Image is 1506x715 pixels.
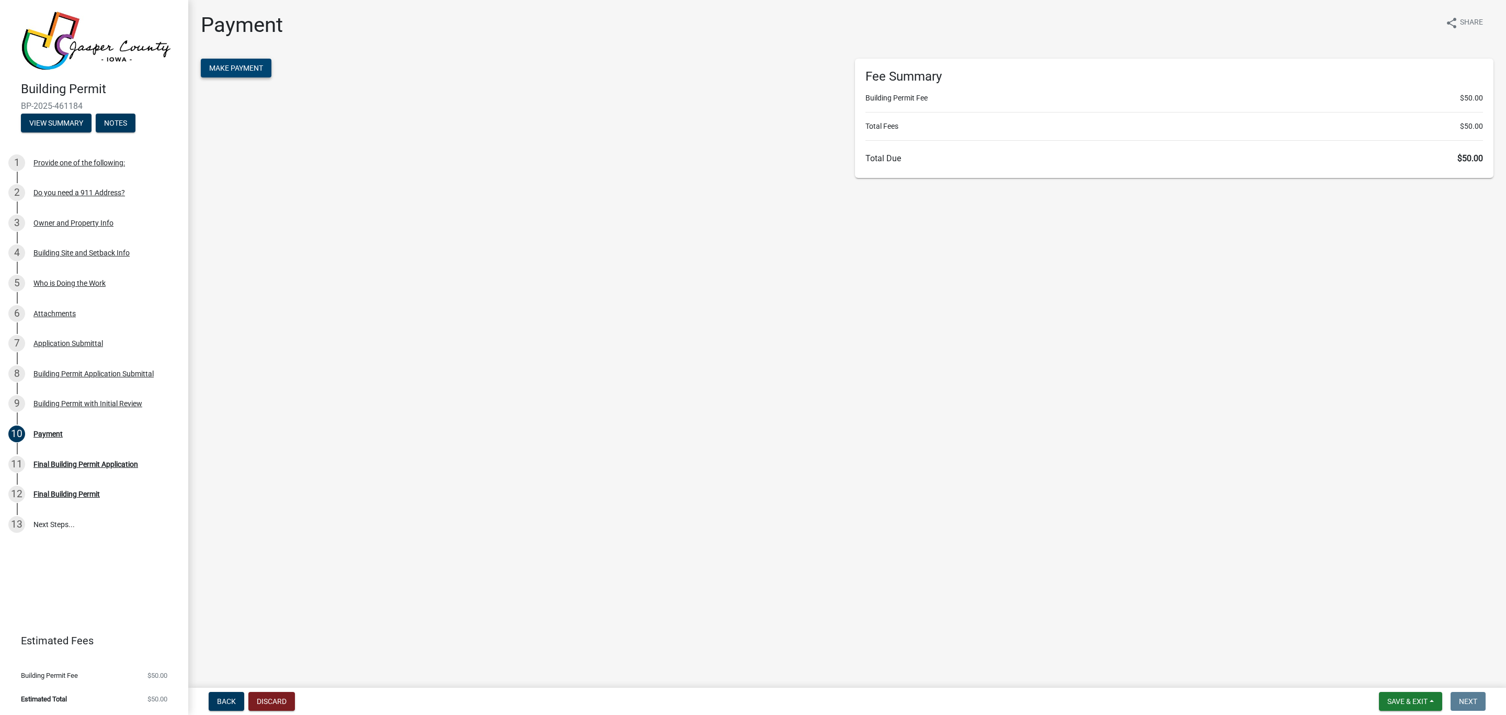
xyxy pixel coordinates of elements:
[33,340,103,347] div: Application Submittal
[33,461,138,468] div: Final Building Permit Application
[96,119,135,128] wm-modal-confirm: Notes
[1437,13,1491,33] button: shareShare
[33,189,125,196] div: Do you need a 911 Address?
[96,114,135,132] button: Notes
[1387,697,1428,706] span: Save & Exit
[33,430,63,438] div: Payment
[8,365,25,382] div: 8
[8,335,25,352] div: 7
[8,154,25,171] div: 1
[33,310,76,317] div: Attachments
[33,490,100,498] div: Final Building Permit
[865,93,1483,104] li: Building Permit Fee
[21,82,180,97] h4: Building Permit
[8,630,172,651] a: Estimated Fees
[1445,17,1458,29] i: share
[248,692,295,711] button: Discard
[201,59,271,77] button: Make Payment
[8,215,25,231] div: 3
[21,114,92,132] button: View Summary
[8,486,25,502] div: 12
[21,672,78,679] span: Building Permit Fee
[865,121,1483,132] li: Total Fees
[33,219,113,227] div: Owner and Property Info
[865,69,1483,84] h6: Fee Summary
[8,426,25,442] div: 10
[1460,17,1483,29] span: Share
[21,696,67,702] span: Estimated Total
[21,11,172,71] img: Jasper County, Iowa
[33,400,142,407] div: Building Permit with Initial Review
[1460,93,1483,104] span: $50.00
[8,275,25,292] div: 5
[1460,121,1483,132] span: $50.00
[21,119,92,128] wm-modal-confirm: Summary
[147,696,167,702] span: $50.00
[8,184,25,201] div: 2
[33,159,125,166] div: Provide one of the following:
[8,395,25,412] div: 9
[33,370,154,377] div: Building Permit Application Submittal
[209,64,263,72] span: Make Payment
[1379,692,1442,711] button: Save & Exit
[33,249,130,256] div: Building Site and Setback Info
[865,153,1483,163] h6: Total Due
[1457,153,1483,163] span: $50.00
[33,280,106,287] div: Who is Doing the Work
[147,672,167,679] span: $50.00
[8,244,25,261] div: 4
[8,456,25,473] div: 11
[8,516,25,533] div: 13
[21,101,167,111] span: BP-2025-461184
[201,13,283,38] h1: Payment
[217,697,236,706] span: Back
[1459,697,1477,706] span: Next
[209,692,244,711] button: Back
[8,305,25,322] div: 6
[1451,692,1486,711] button: Next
